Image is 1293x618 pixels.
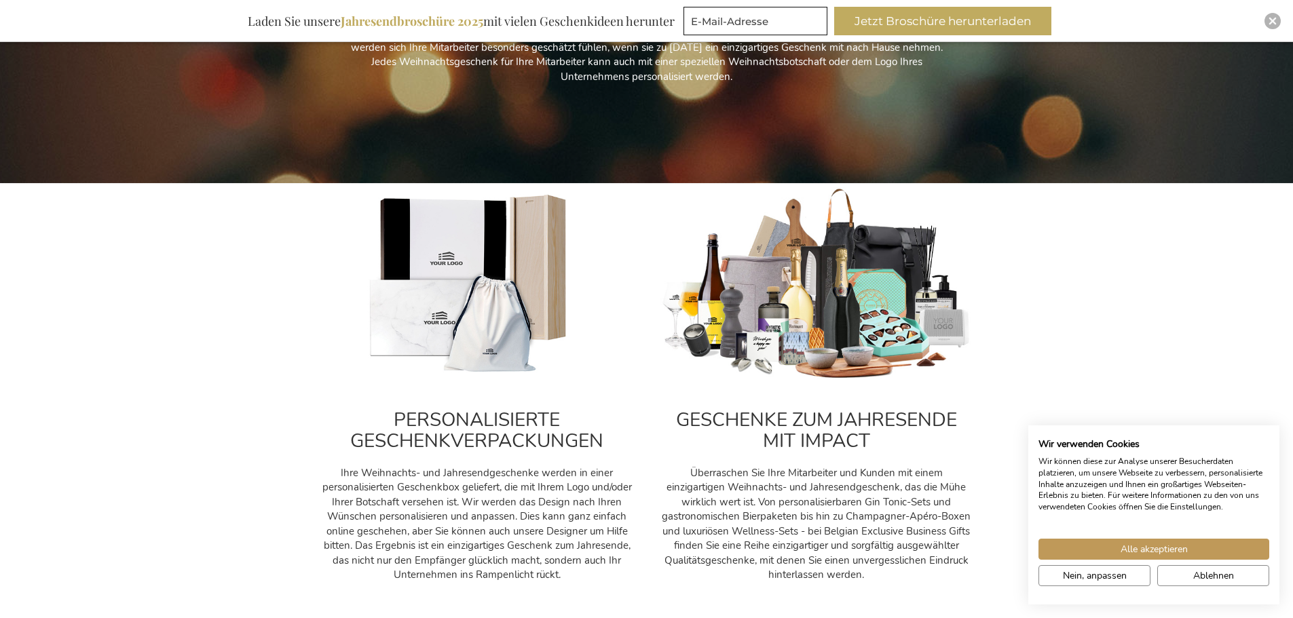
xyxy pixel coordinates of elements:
[683,7,827,35] input: E-Mail-Adresse
[660,466,973,582] p: Überraschen Sie Ihre Mitarbeiter und Kunden mit einem einzigartigen Weihnachts- und Jahresendgesc...
[1193,568,1234,583] span: Ablehnen
[660,187,973,382] img: cadeau_personeel_medewerkers-kerst_1
[1264,13,1281,29] div: Close
[683,7,831,39] form: marketing offers and promotions
[1038,565,1150,586] button: cookie Einstellungen anpassen
[1157,565,1269,586] button: Alle verweigern cookies
[1038,438,1269,450] h2: Wir verwenden Cookies
[242,7,681,35] div: Laden Sie unsere mit vielen Geschenkideen herunter
[341,13,483,29] b: Jahresendbroschüre 2025
[321,466,633,582] p: Ihre Weihnachts- und Jahresendgeschenke werden in einer personalisierten Geschenkbox geliefert, d...
[1038,539,1269,560] button: Akzeptieren Sie alle cookies
[321,410,633,452] h2: PERSONALISIERTE GESCHENKVERPACKUNGEN
[1269,17,1277,25] img: Close
[834,7,1051,35] button: Jetzt Broschüre herunterladen
[321,187,633,382] img: Personalised_gifts
[660,410,973,452] h2: GESCHENKE ZUM JAHRESENDE MIT IMPACT
[1121,542,1188,556] span: Alle akzeptieren
[1038,456,1269,513] p: Wir können diese zur Analyse unserer Besucherdaten platzieren, um unsere Webseite zu verbessern, ...
[1063,568,1127,583] span: Nein, anpassen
